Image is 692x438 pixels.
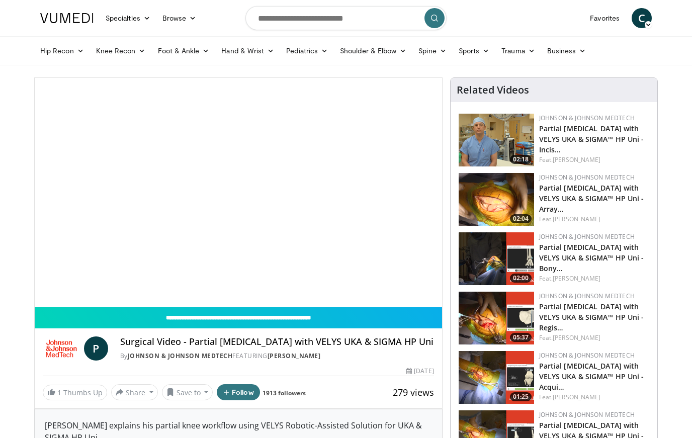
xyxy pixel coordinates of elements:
button: Save to [162,384,213,400]
a: Johnson & Johnson MedTech [539,410,635,419]
img: 10880183-925c-4d1d-aa73-511a6d8478f5.png.150x105_q85_crop-smart_upscale.png [459,232,534,285]
img: 54cbb26e-ac4b-4a39-a481-95817778ae11.png.150x105_q85_crop-smart_upscale.png [459,114,534,166]
a: Johnson & Johnson MedTech [539,292,635,300]
a: Pediatrics [280,41,334,61]
input: Search topics, interventions [245,6,447,30]
img: e08a7d39-3b34-4ac3-abe8-53cc16b57bb7.png.150x105_q85_crop-smart_upscale.png [459,351,534,404]
button: Follow [217,384,260,400]
a: Foot & Ankle [152,41,216,61]
a: C [632,8,652,28]
a: Business [541,41,592,61]
div: Feat. [539,155,649,164]
video-js: Video Player [35,78,442,307]
a: Knee Recon [90,41,152,61]
a: Shoulder & Elbow [334,41,412,61]
a: Spine [412,41,452,61]
div: [DATE] [406,367,434,376]
span: 02:18 [510,155,532,164]
button: Share [111,384,158,400]
a: Johnson & Johnson MedTech [539,232,635,241]
h4: Related Videos [457,84,529,96]
span: 01:25 [510,392,532,401]
a: Partial [MEDICAL_DATA] with VELYS UKA & SIGMA™ HP Uni - Regis… [539,302,644,332]
a: P [84,336,108,361]
span: 05:37 [510,333,532,342]
a: Johnson & Johnson MedTech [539,114,635,122]
div: Feat. [539,274,649,283]
a: 1913 followers [263,389,306,397]
a: Hip Recon [34,41,90,61]
span: 279 views [393,386,434,398]
a: 02:00 [459,232,534,285]
a: [PERSON_NAME] [553,393,600,401]
a: Johnson & Johnson MedTech [539,173,635,182]
a: [PERSON_NAME] [553,155,600,164]
img: Johnson & Johnson MedTech [43,336,80,361]
a: 02:18 [459,114,534,166]
div: Feat. [539,333,649,342]
a: Partial [MEDICAL_DATA] with VELYS UKA & SIGMA™ HP Uni - Bony… [539,242,644,273]
a: [PERSON_NAME] [553,274,600,283]
a: Partial [MEDICAL_DATA] with VELYS UKA & SIGMA™ HP Uni - Acqui… [539,361,644,392]
a: [PERSON_NAME] [268,352,321,360]
a: Specialties [100,8,156,28]
div: Feat. [539,215,649,224]
span: 1 [57,388,61,397]
div: Feat. [539,393,649,402]
img: a774e0b8-2510-427c-a800-81b67bfb6776.png.150x105_q85_crop-smart_upscale.png [459,292,534,344]
a: [PERSON_NAME] [553,333,600,342]
a: Johnson & Johnson MedTech [539,351,635,360]
a: Partial [MEDICAL_DATA] with VELYS UKA & SIGMA™ HP Uni - Array… [539,183,644,214]
a: 1 Thumbs Up [43,385,107,400]
a: 05:37 [459,292,534,344]
a: [PERSON_NAME] [553,215,600,223]
a: 01:25 [459,351,534,404]
a: Browse [156,8,203,28]
a: Trauma [495,41,541,61]
div: By FEATURING [120,352,434,361]
img: de91269e-dc9f-44d3-9315-4c54a60fc0f6.png.150x105_q85_crop-smart_upscale.png [459,173,534,226]
a: 02:04 [459,173,534,226]
img: VuMedi Logo [40,13,94,23]
span: 02:00 [510,274,532,283]
span: 02:04 [510,214,532,223]
a: Sports [453,41,496,61]
a: Hand & Wrist [215,41,280,61]
a: Partial [MEDICAL_DATA] with VELYS UKA & SIGMA™ HP Uni - Incis… [539,124,644,154]
a: Johnson & Johnson MedTech [128,352,233,360]
h4: Surgical Video - Partial [MEDICAL_DATA] with VELYS UKA & SIGMA HP Uni [120,336,434,347]
a: Favorites [584,8,626,28]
